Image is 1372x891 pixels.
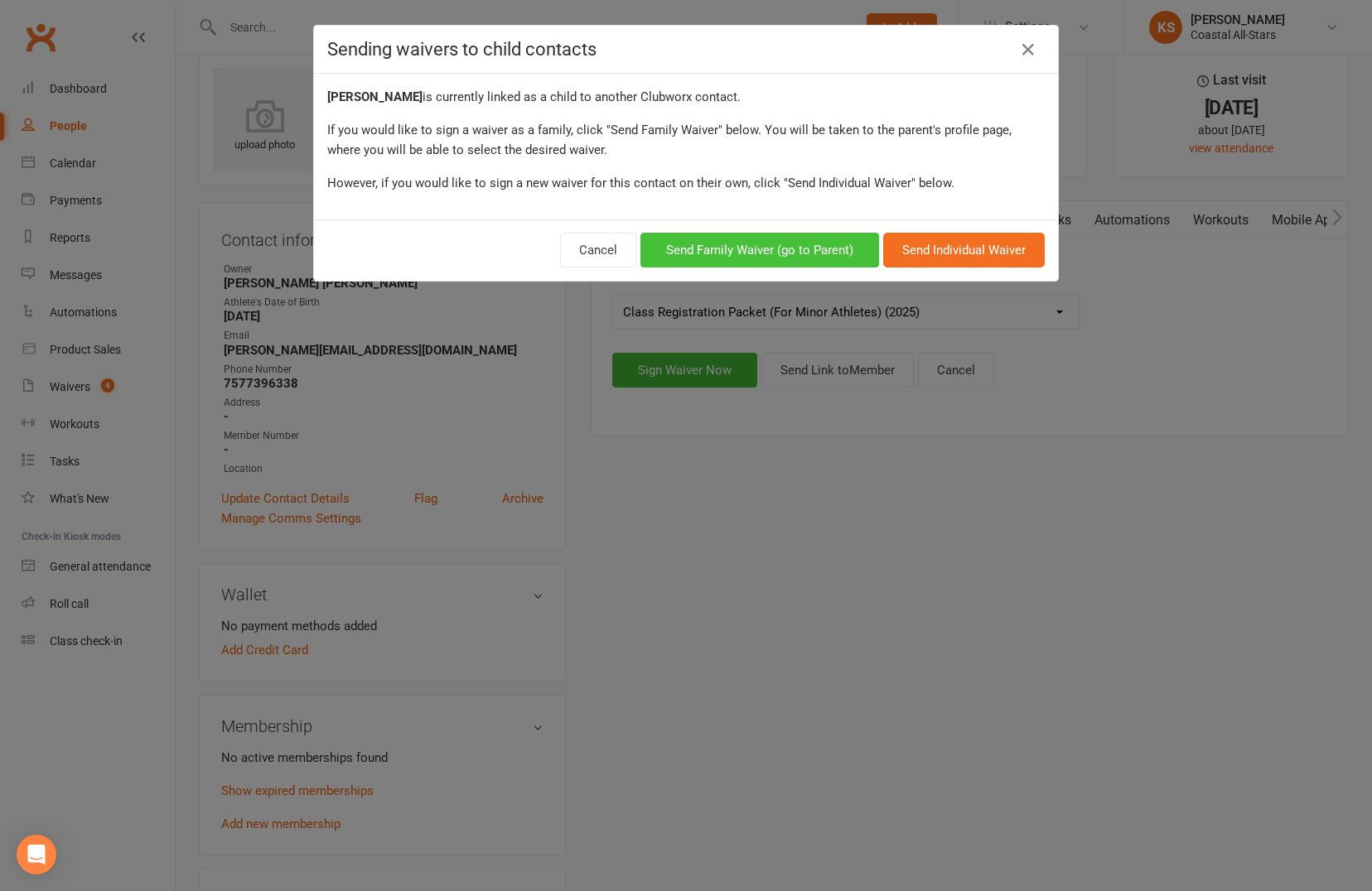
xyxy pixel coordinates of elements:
[640,233,879,267] button: Send Family Waiver (go to Parent)
[883,233,1045,267] button: Send Individual Waiver
[327,173,1045,193] div: However, if you would like to sign a new waiver for this contact on their own, click "Send Indivi...
[1015,36,1041,63] a: Close
[327,120,1045,160] div: If you would like to sign a waiver as a family, click "Send Family Waiver" below. You will be tak...
[17,835,56,874] div: Open Intercom Messenger
[560,233,636,267] button: Cancel
[327,87,1045,107] div: is currently linked as a child to another Clubworx contact.
[327,39,1045,60] h4: Sending waivers to child contacts
[327,89,423,104] strong: [PERSON_NAME]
